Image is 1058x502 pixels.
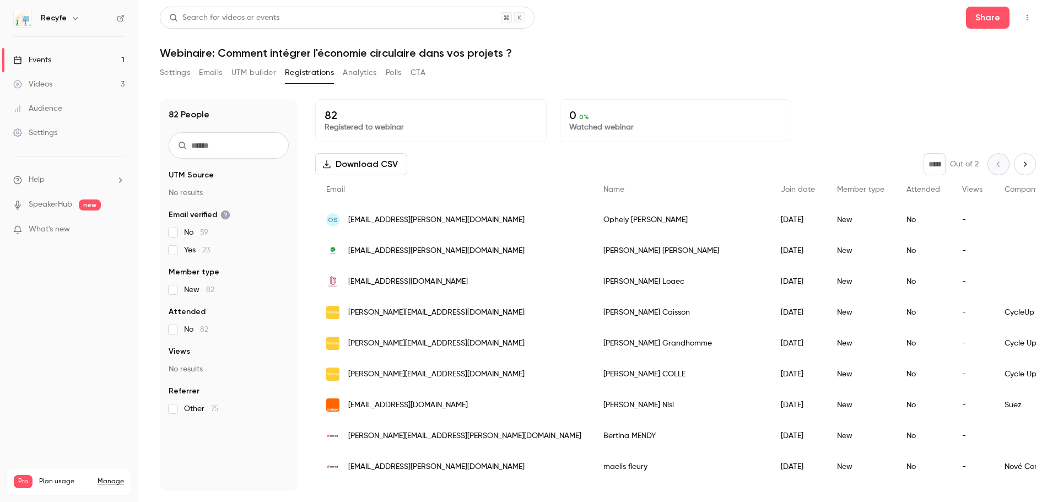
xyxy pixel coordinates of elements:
div: No [895,266,951,297]
div: New [826,451,895,482]
p: 82 [325,109,537,122]
span: Name [603,186,624,193]
span: [EMAIL_ADDRESS][PERSON_NAME][DOMAIN_NAME] [348,461,525,473]
a: SpeakerHub [29,199,72,210]
span: Email verified [169,209,230,220]
div: [DATE] [770,359,826,390]
span: [PERSON_NAME][EMAIL_ADDRESS][DOMAIN_NAME] [348,369,525,380]
div: [DATE] [770,204,826,235]
img: eiffage.com [326,460,339,473]
span: 23 [202,246,210,254]
div: [DATE] [770,451,826,482]
div: - [951,451,994,482]
div: New [826,235,895,266]
div: Videos [13,79,52,90]
div: - [951,328,994,359]
div: Ophely [PERSON_NAME] [592,204,770,235]
div: Search for videos or events [169,12,279,24]
span: Attended [906,186,940,193]
h6: Recyfe [41,13,67,24]
span: Attended [169,306,206,317]
p: Watched webinar [569,122,782,133]
div: New [826,328,895,359]
div: [DATE] [770,266,826,297]
div: New [826,204,895,235]
p: Out of 2 [950,159,979,170]
span: 82 [206,286,214,294]
p: 0 [569,109,782,122]
div: [DATE] [770,297,826,328]
div: [DATE] [770,235,826,266]
div: No [895,204,951,235]
span: [PERSON_NAME][EMAIL_ADDRESS][DOMAIN_NAME] [348,307,525,319]
div: [PERSON_NAME] Caisson [592,297,770,328]
span: [EMAIL_ADDRESS][PERSON_NAME][DOMAIN_NAME] [348,245,525,257]
div: No [895,297,951,328]
span: 0 % [579,113,589,121]
div: No [895,420,951,451]
img: eiffage.com [326,429,339,442]
img: cycle-up.fr [326,337,339,350]
div: [DATE] [770,328,826,359]
span: Views [962,186,983,193]
span: No [184,227,208,238]
div: No [895,328,951,359]
div: [PERSON_NAME] COLLE [592,359,770,390]
div: - [951,297,994,328]
p: No results [169,187,289,198]
div: [DATE] [770,390,826,420]
span: 59 [200,229,208,236]
div: - [951,266,994,297]
div: - [951,390,994,420]
div: New [826,359,895,390]
div: Bertina MENDY [592,420,770,451]
div: No [895,359,951,390]
span: Referrer [169,386,199,397]
a: Manage [98,477,124,486]
section: facet-groups [169,170,289,414]
span: Yes [184,245,210,256]
div: - [951,420,994,451]
span: UTM Source [169,170,214,181]
span: Other [184,403,219,414]
img: utopreneurs.org [326,275,339,288]
img: Recyfe [14,9,31,27]
span: Member type [837,186,884,193]
img: cycle-up.fr [326,368,339,381]
button: UTM builder [231,64,276,82]
iframe: Noticeable Trigger [111,225,125,235]
div: No [895,390,951,420]
span: Views [169,346,190,357]
div: No [895,451,951,482]
span: Join date [781,186,815,193]
button: Polls [386,64,402,82]
div: [PERSON_NAME] Nisi [592,390,770,420]
div: New [826,297,895,328]
button: Analytics [343,64,377,82]
span: 75 [211,405,219,413]
div: No [895,235,951,266]
span: Email [326,186,345,193]
div: Events [13,55,51,66]
div: [PERSON_NAME] [PERSON_NAME] [592,235,770,266]
h1: Webinaire: Comment intégrer l'économie circulaire dans vos projets ? [160,46,1036,60]
div: Audience [13,103,62,114]
span: Plan usage [39,477,91,486]
img: satri.fr [326,244,339,257]
span: New [184,284,214,295]
div: [DATE] [770,420,826,451]
button: CTA [411,64,425,82]
div: Settings [13,127,57,138]
p: No results [169,364,289,375]
span: Pro [14,475,33,488]
button: Share [966,7,1010,29]
span: What's new [29,224,70,235]
button: Registrations [285,64,334,82]
h1: 82 People [169,108,209,121]
span: 82 [200,326,208,333]
img: orange.fr [326,398,339,412]
button: Download CSV [315,153,407,175]
span: [EMAIL_ADDRESS][DOMAIN_NAME] [348,400,468,411]
div: - [951,204,994,235]
span: new [79,199,101,210]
